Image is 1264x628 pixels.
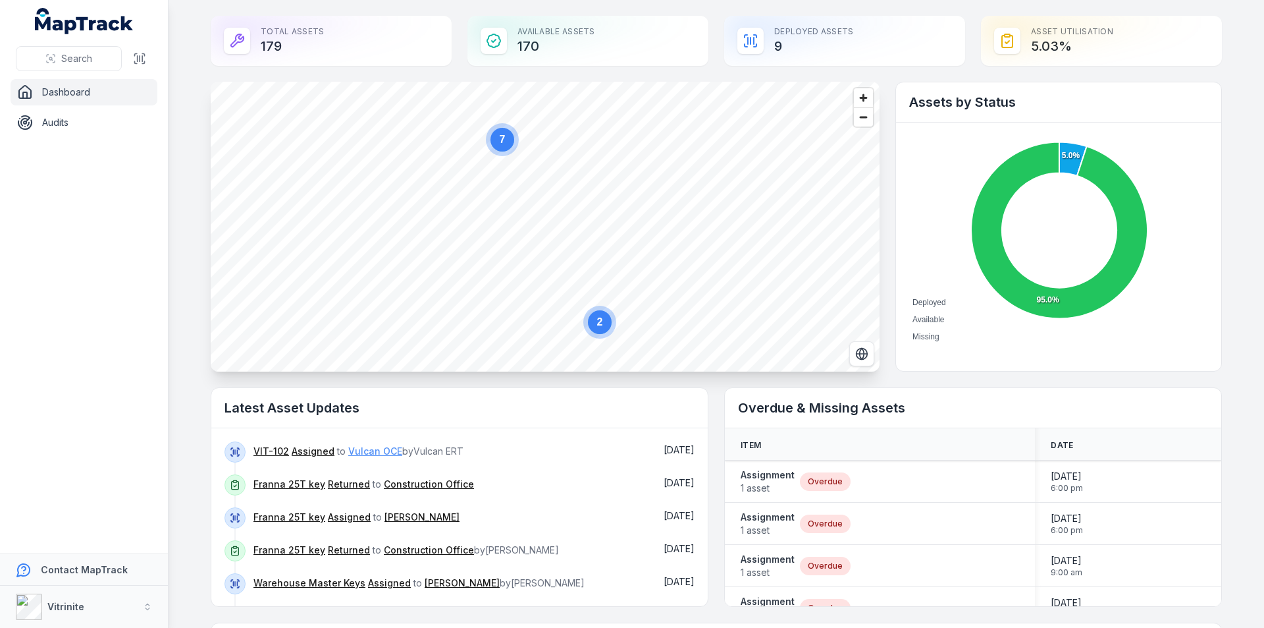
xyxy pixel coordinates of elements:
a: Construction Office [384,478,474,491]
strong: Vitrinite [47,601,84,612]
div: Overdue [800,472,851,491]
a: Assigned [368,577,411,590]
span: Missing [912,332,939,341]
span: 1 asset [741,524,795,537]
button: Search [16,46,122,71]
span: to [253,511,460,523]
a: Returned [328,544,370,557]
strong: Assignment [741,553,795,566]
span: [DATE] [1051,554,1082,567]
a: Assignment1 asset [741,553,795,579]
a: Assignment1 asset [741,511,795,537]
a: Returned [328,478,370,491]
a: MapTrack [35,8,134,34]
a: Assignment1 asset [741,469,795,495]
span: to by [PERSON_NAME] [253,577,585,588]
span: Available [912,315,944,324]
div: Overdue [800,557,851,575]
span: [DATE] [664,444,695,455]
span: [DATE] [1051,470,1083,483]
strong: Assignment [741,511,795,524]
span: 1 asset [741,482,795,495]
time: 19/08/2025, 4:12:46 pm [664,543,695,554]
span: Search [61,52,92,65]
a: Dashboard [11,79,157,105]
strong: Contact MapTrack [41,564,128,575]
span: [DATE] [1051,512,1083,525]
span: to [253,478,474,490]
time: 09/07/2025, 6:00:00 pm [1051,512,1083,536]
time: 19/08/2025, 4:05:27 pm [664,576,695,587]
h2: Overdue & Missing Assets [738,399,1208,417]
time: 20/08/2025, 12:13:08 pm [664,477,695,488]
h2: Assets by Status [909,93,1208,111]
time: 20/08/2025, 12:56:23 pm [664,444,695,455]
span: to by Vulcan ERT [253,445,463,457]
span: to by [PERSON_NAME] [253,544,559,556]
span: [DATE] [664,543,695,554]
time: 20/08/2025, 4:00:00 pm [1051,596,1083,620]
span: [DATE] [664,477,695,488]
a: Construction Office [384,544,474,557]
a: Vulcan OCE [348,445,402,458]
a: Warehouse Master Keys [253,577,365,590]
span: [DATE] [1051,596,1083,610]
text: 2 [597,316,603,328]
div: Overdue [800,599,851,617]
time: 09/07/2025, 6:00:00 pm [1051,470,1083,494]
canvas: Map [211,82,880,372]
a: Assignment [741,595,795,621]
a: Franna 25T key [253,478,325,491]
button: Zoom out [854,107,873,127]
a: Assigned [292,445,334,458]
a: Audits [11,109,157,136]
button: Zoom in [854,88,873,107]
span: Deployed [912,298,946,307]
h2: Latest Asset Updates [224,399,695,417]
time: 20/08/2025, 10:40:48 am [664,510,695,521]
span: 6:00 pm [1051,525,1083,536]
button: Switch to Satellite View [849,341,874,366]
time: 14/07/2025, 9:00:00 am [1051,554,1082,578]
a: [PERSON_NAME] [425,577,500,590]
strong: Assignment [741,469,795,482]
span: [DATE] [664,510,695,521]
a: Assigned [328,511,371,524]
a: [PERSON_NAME] [384,511,460,524]
span: [DATE] [664,576,695,587]
span: 9:00 am [1051,567,1082,578]
span: Item [741,440,761,451]
div: Overdue [800,515,851,533]
text: 7 [500,134,506,145]
span: 6:00 pm [1051,483,1083,494]
a: Franna 25T key [253,511,325,524]
a: Franna 25T key [253,544,325,557]
span: 1 asset [741,566,795,579]
span: Date [1051,440,1073,451]
a: VIT-102 [253,445,289,458]
strong: Assignment [741,595,795,608]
